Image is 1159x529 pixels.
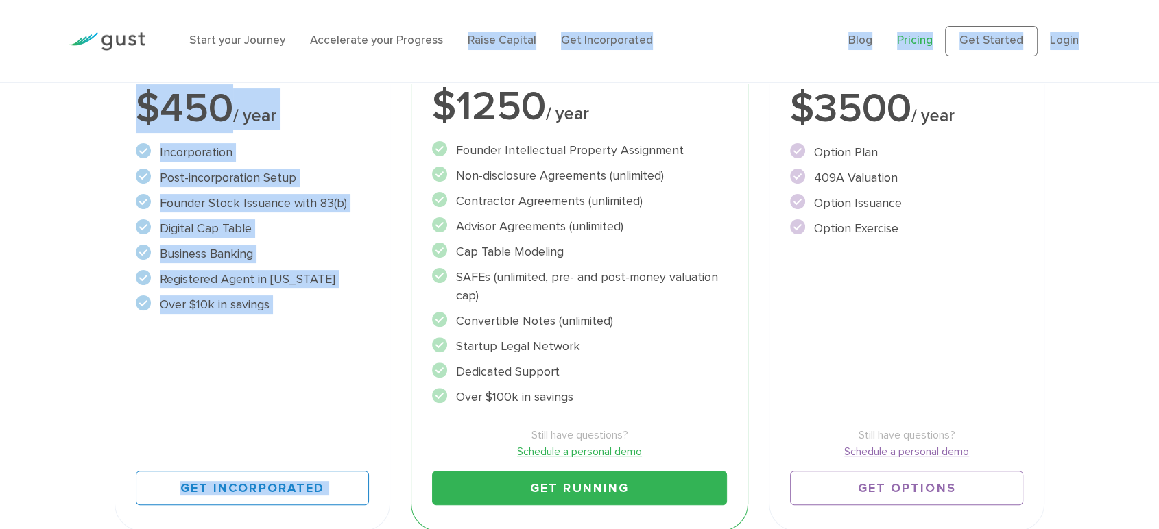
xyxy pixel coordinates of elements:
[136,169,369,187] li: Post-incorporation Setup
[432,141,727,160] li: Founder Intellectual Property Assignment
[136,245,369,263] li: Business Banking
[136,194,369,212] li: Founder Stock Issuance with 83(b)
[432,243,727,261] li: Cap Table Modeling
[468,34,536,47] a: Raise Capital
[432,86,727,127] div: $1250
[432,217,727,236] li: Advisor Agreements (unlimited)
[790,427,1023,443] span: Still have questions?
[136,471,369,505] a: Get Incorporated
[911,106,955,126] span: / year
[432,268,727,305] li: SAFEs (unlimited, pre- and post-money valuation cap)
[897,34,933,47] a: Pricing
[432,362,727,381] li: Dedicated Support
[945,26,1038,56] a: Get Started
[790,169,1023,187] li: 409A Valuation
[136,219,369,238] li: Digital Cap Table
[233,106,276,126] span: / year
[136,143,369,162] li: Incorporation
[432,388,727,406] li: Over $100k in savings
[790,443,1023,460] a: Schedule a personal demo
[432,167,727,185] li: Non-disclosure Agreements (unlimited)
[136,270,369,288] li: Registered Agent in [US_STATE]
[432,337,727,356] li: Startup Legal Network
[310,34,443,47] a: Accelerate your Progress
[790,471,1023,505] a: Get Options
[432,471,727,505] a: Get Running
[136,88,369,130] div: $450
[432,192,727,210] li: Contractor Agreements (unlimited)
[1050,34,1079,47] a: Login
[790,219,1023,238] li: Option Exercise
[790,143,1023,162] li: Option Plan
[69,32,145,51] img: Gust Logo
[189,34,285,47] a: Start your Journey
[136,295,369,314] li: Over $10k in savings
[790,194,1023,212] li: Option Issuance
[848,34,872,47] a: Blog
[432,427,727,443] span: Still have questions?
[432,312,727,330] li: Convertible Notes (unlimited)
[790,88,1023,130] div: $3500
[432,443,727,460] a: Schedule a personal demo
[546,103,589,124] span: / year
[561,34,653,47] a: Get Incorporated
